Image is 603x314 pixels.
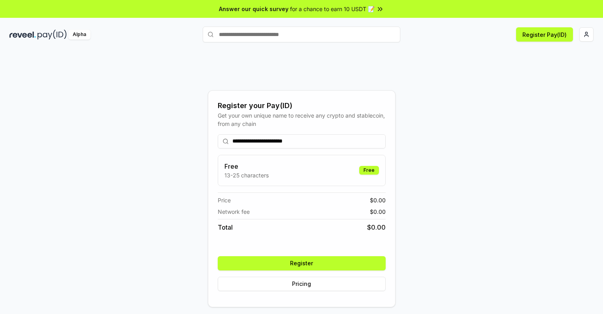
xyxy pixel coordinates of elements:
[224,162,269,171] h3: Free
[290,5,375,13] span: for a chance to earn 10 USDT 📝
[516,27,573,42] button: Register Pay(ID)
[218,256,386,270] button: Register
[218,100,386,111] div: Register your Pay(ID)
[38,30,67,40] img: pay_id
[367,223,386,232] span: $ 0.00
[224,171,269,179] p: 13-25 characters
[370,196,386,204] span: $ 0.00
[68,30,90,40] div: Alpha
[359,166,379,175] div: Free
[370,207,386,216] span: $ 0.00
[218,223,233,232] span: Total
[219,5,288,13] span: Answer our quick survey
[218,207,250,216] span: Network fee
[218,277,386,291] button: Pricing
[218,196,231,204] span: Price
[218,111,386,128] div: Get your own unique name to receive any crypto and stablecoin, from any chain
[9,30,36,40] img: reveel_dark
